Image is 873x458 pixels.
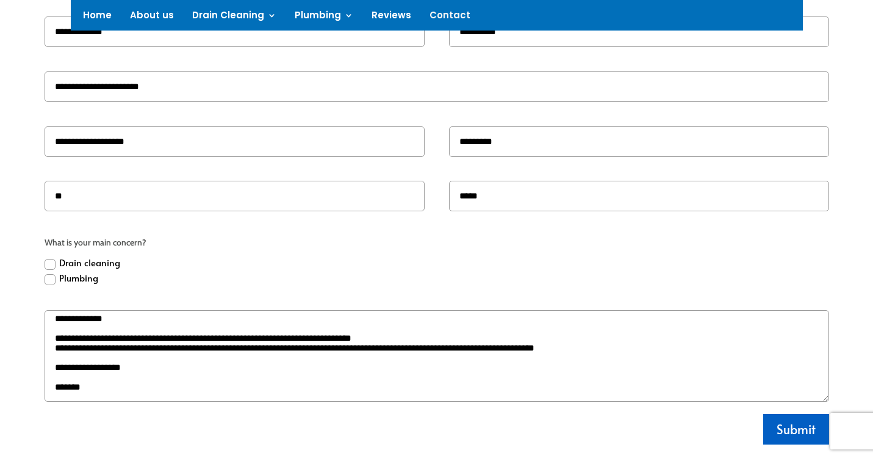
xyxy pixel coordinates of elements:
label: Plumbing [45,270,98,286]
button: Submit [763,414,829,445]
a: Home [83,11,112,24]
label: Drain cleaning [45,255,120,271]
span: What is your main concern? [45,236,830,250]
a: About us [130,11,174,24]
a: Drain Cleaning [192,11,276,24]
a: Plumbing [295,11,353,24]
a: Contact [429,11,470,24]
a: Reviews [372,11,411,24]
